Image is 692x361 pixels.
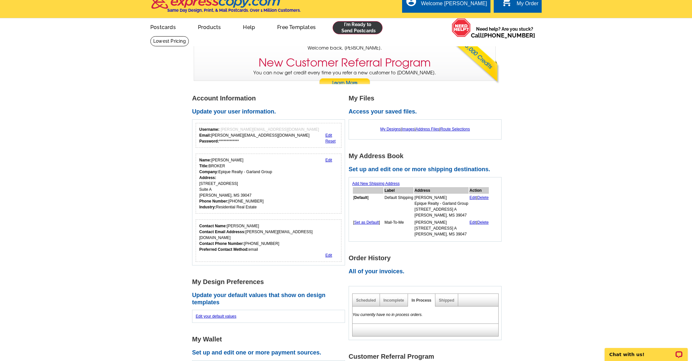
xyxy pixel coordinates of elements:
a: [PHONE_NUMBER] [482,32,535,39]
td: | [469,219,489,237]
h1: My Files [349,95,505,102]
a: Learn More [319,78,370,88]
h2: Access your saved files. [349,108,505,115]
strong: Contact Phone Number: [199,241,244,246]
div: Your personal details. [196,154,341,214]
div: Your login information. [196,123,341,148]
strong: Address: [199,175,216,180]
strong: Title: [199,164,208,168]
td: [PERSON_NAME] [STREET_ADDRESS] A [PERSON_NAME], MS 39047 [414,219,469,237]
a: Postcards [140,19,186,34]
a: Edit [325,158,332,162]
a: Edit [325,133,332,138]
th: Label [384,187,414,194]
th: Action [469,187,489,194]
p: You can now get credit every time you refer a new customer to [DOMAIN_NAME]. [194,69,495,88]
h1: My Address Book [349,153,505,159]
h2: All of your invoices. [349,268,505,275]
a: In Process [412,298,431,303]
strong: Contact Email Addresss: [199,230,246,234]
strong: Name: [199,158,211,162]
a: Edit [470,195,476,200]
h2: Update your default values that show on design templates [192,292,349,306]
strong: Email: [199,133,211,138]
td: [ ] [353,194,384,218]
h2: Update your user information. [192,108,349,115]
a: Address Files [415,127,439,131]
a: Delete [477,220,489,225]
h2: Set up and edit one or more shipping destinations. [349,166,505,173]
strong: Company: [199,170,218,174]
td: [PERSON_NAME] Epique Realty - Garland Group [STREET_ADDRESS] A [PERSON_NAME], MS 39047 [414,194,469,218]
div: Who should we contact regarding order issues? [196,219,341,262]
h2: Set up and edit one or more payment sources. [192,349,349,356]
a: Set as Default [354,220,379,225]
iframe: LiveChat chat widget [600,340,692,361]
a: Edit your default values [196,314,236,319]
strong: Username: [199,127,219,132]
td: Mail-To-Me [384,219,414,237]
h1: Order History [349,255,505,262]
strong: Preferred Contact Method: [199,247,248,252]
a: Route Selections [440,127,470,131]
span: Need help? Are you stuck? [471,26,538,39]
h4: Same Day Design, Print, & Mail Postcards. Over 1 Million Customers. [167,8,301,13]
a: Reset [325,139,336,143]
strong: Contact Name: [199,224,227,228]
a: Edit [470,220,476,225]
img: help [452,18,471,37]
span: Welcome back, [PERSON_NAME]. [308,45,382,52]
b: Default [354,195,368,200]
a: My Designs [380,127,401,131]
a: Scheduled [356,298,376,303]
strong: Password: [199,139,219,143]
h3: New Customer Referral Program [259,56,431,69]
td: | [469,194,489,218]
h1: Customer Referral Program [349,353,505,360]
div: Welcome [PERSON_NAME] [421,1,487,10]
td: Default Shipping [384,194,414,218]
strong: Industry: [199,205,216,209]
a: Free Templates [267,19,326,34]
strong: Phone Number: [199,199,228,203]
a: Help [233,19,265,34]
a: Shipped [439,298,454,303]
a: Products [188,19,232,34]
div: [PERSON_NAME] BROKER Epique Realty - Garland Group [STREET_ADDRESS] Suite A [PERSON_NAME], MS 390... [199,157,272,210]
th: Address [414,187,469,194]
a: Add New Shipping Address [352,181,399,186]
h1: Account Information [192,95,349,102]
h1: My Design Preferences [192,278,349,285]
a: Delete [477,195,489,200]
em: You currently have no in process orders. [353,312,423,317]
a: Same Day Design, Print, & Mail Postcards. Over 1 Million Customers. [150,0,301,13]
div: My Order [517,1,538,10]
td: [ ] [353,219,384,237]
a: Incomplete [384,298,404,303]
span: Call [471,32,535,39]
span: [PERSON_NAME][EMAIL_ADDRESS][DOMAIN_NAME] [220,127,319,132]
a: Images [402,127,414,131]
div: | | | [352,123,498,135]
div: [PERSON_NAME] [PERSON_NAME][EMAIL_ADDRESS][DOMAIN_NAME] [PHONE_NUMBER] email [199,223,338,252]
h1: My Wallet [192,336,349,343]
a: Edit [325,253,332,258]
